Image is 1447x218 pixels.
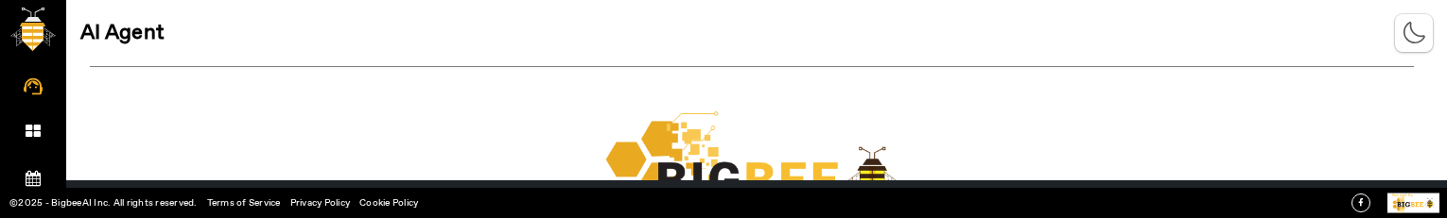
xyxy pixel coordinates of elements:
img: bigbee-logo.png [10,8,56,51]
tspan: ed By [1403,193,1413,197]
tspan: r [1402,193,1403,197]
a: Privacy Policy [290,196,351,210]
span: AI Agent [80,24,164,42]
a: Terms of Service [207,196,281,210]
tspan: owe [1394,193,1402,197]
a: Cookie Policy [359,196,418,210]
tspan: P [1392,193,1395,197]
a: ©2025 - BigbeeAI Inc. All rights reserved. [9,196,198,210]
img: theme-mode [1403,22,1426,44]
